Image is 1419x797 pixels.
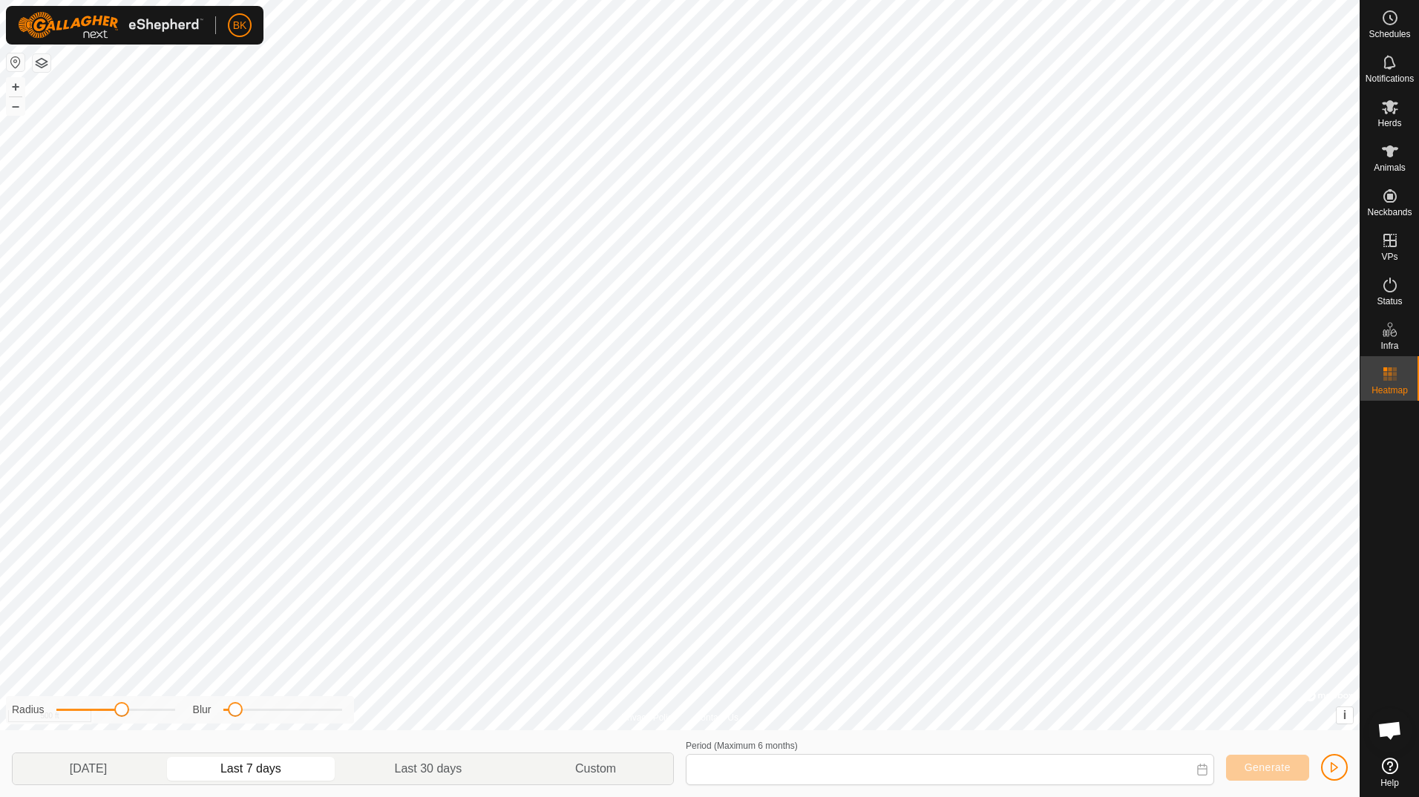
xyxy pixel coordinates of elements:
img: Gallagher Logo [18,12,203,39]
span: Schedules [1369,30,1410,39]
span: Generate [1245,761,1291,773]
button: Map Layers [33,54,50,72]
span: Neckbands [1367,208,1412,217]
button: Generate [1226,755,1309,781]
label: Period (Maximum 6 months) [686,741,798,751]
span: Custom [575,760,616,778]
button: i [1337,707,1353,724]
span: Infra [1380,341,1398,350]
button: + [7,78,24,96]
span: Heatmap [1372,386,1408,395]
span: BK [233,18,247,33]
span: Notifications [1366,74,1414,83]
button: – [7,97,24,115]
div: Open chat [1368,708,1412,752]
span: Last 7 days [220,760,281,778]
span: Status [1377,297,1402,306]
span: Last 30 days [395,760,462,778]
a: Privacy Policy [621,711,677,724]
span: [DATE] [70,760,107,778]
span: Animals [1374,163,1406,172]
a: Help [1360,752,1419,793]
span: VPs [1381,252,1397,261]
label: Radius [12,702,45,718]
span: i [1343,709,1346,721]
span: Herds [1377,119,1401,128]
span: Help [1380,778,1399,787]
label: Blur [193,702,212,718]
button: Reset Map [7,53,24,71]
a: Contact Us [695,711,738,724]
